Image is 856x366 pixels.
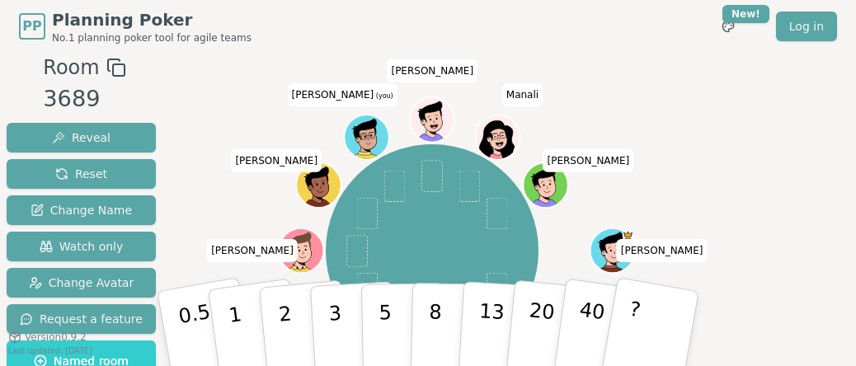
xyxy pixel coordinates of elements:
[543,149,634,172] span: Click to change your name
[22,16,41,36] span: PP
[617,239,708,262] span: Click to change your name
[722,5,769,23] div: New!
[52,31,252,45] span: No.1 planning poker tool for agile teams
[20,311,143,327] span: Request a feature
[7,195,156,225] button: Change Name
[502,83,543,106] span: Click to change your name
[7,304,156,334] button: Request a feature
[29,274,134,291] span: Change Avatar
[43,82,125,116] div: 3689
[8,346,92,355] span: Last updated: [DATE]
[7,123,156,152] button: Reveal
[7,232,156,261] button: Watch only
[52,129,111,146] span: Reveal
[25,331,87,344] span: Version 0.9.2
[288,83,397,106] span: Click to change your name
[8,331,87,344] button: Version0.9.2
[387,59,477,82] span: Click to change your name
[7,268,156,298] button: Change Avatar
[52,8,252,31] span: Planning Poker
[43,53,99,82] span: Room
[713,12,743,41] button: New!
[207,239,298,262] span: Click to change your name
[231,149,322,172] span: Click to change your name
[40,238,124,255] span: Watch only
[623,230,634,242] span: Dan is the host
[19,8,252,45] a: PPPlanning PokerNo.1 planning poker tool for agile teams
[374,92,393,100] span: (you)
[776,12,837,41] a: Log in
[55,166,107,182] span: Reset
[31,202,132,218] span: Change Name
[346,116,388,158] button: Click to change your avatar
[7,159,156,189] button: Reset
